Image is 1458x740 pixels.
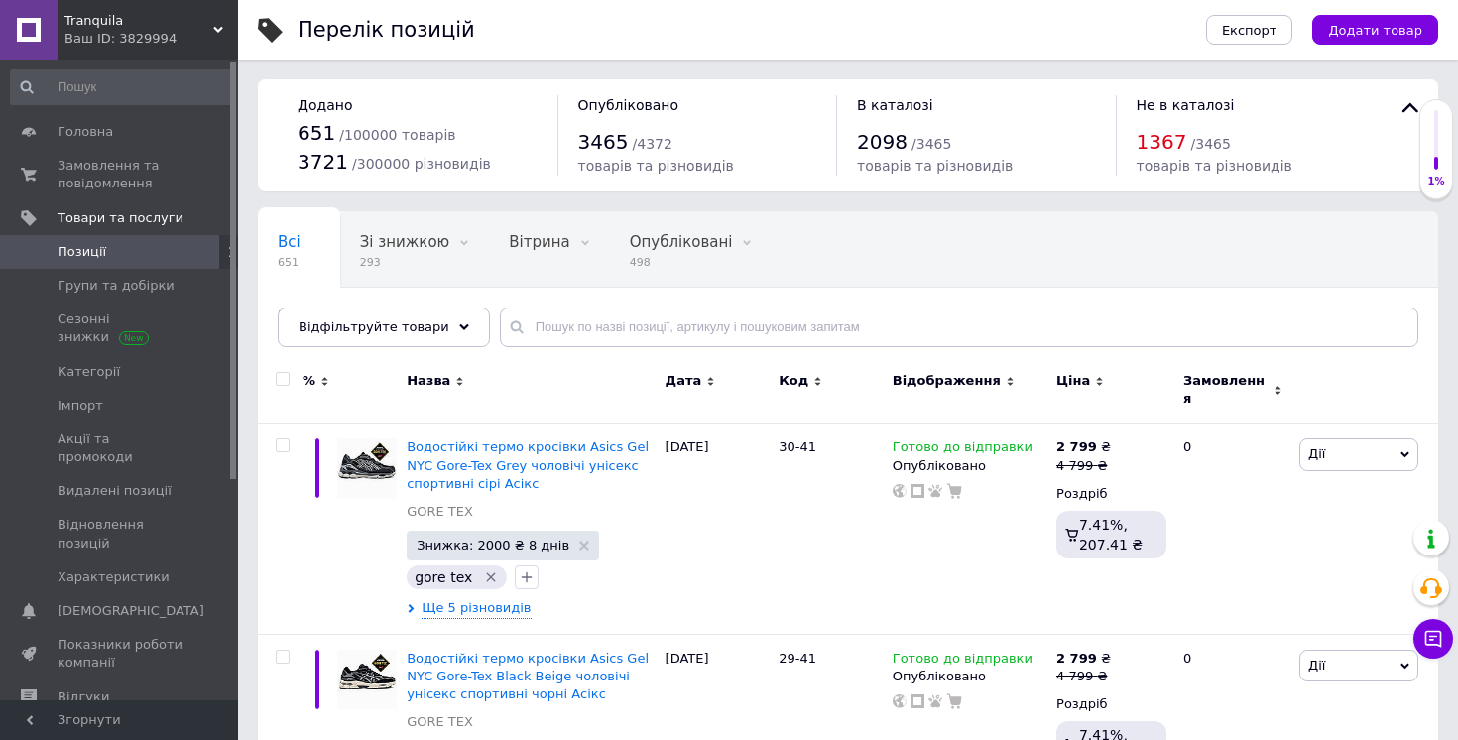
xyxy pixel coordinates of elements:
[1056,695,1166,713] div: Роздріб
[1137,158,1292,174] span: товарів та різновидів
[58,568,170,586] span: Характеристики
[483,569,499,585] svg: Видалити мітку
[779,372,808,390] span: Код
[1171,424,1294,634] div: 0
[298,20,475,41] div: Перелік позицій
[58,602,204,620] span: [DEMOGRAPHIC_DATA]
[779,439,816,454] span: 30-41
[298,97,352,113] span: Додано
[1206,15,1293,45] button: Експорт
[337,438,397,498] img: Водостойкие термо кроссовки Asics Gel NYC Gore-Tex Grey мужские спортивные серые Асикс
[857,97,933,113] span: В каталозі
[1308,446,1325,461] span: Дії
[857,158,1013,174] span: товарів та різновидів
[779,651,816,666] span: 29-41
[58,243,106,261] span: Позиції
[417,539,569,552] span: Знижка: 2000 ₴ 8 днів
[58,516,183,552] span: Відновлення позицій
[1413,619,1453,659] button: Чат з покупцем
[422,599,531,618] span: Ще 5 різновидів
[64,12,213,30] span: Tranquila
[278,233,301,251] span: Всі
[1312,15,1438,45] button: Додати товар
[1056,651,1097,666] b: 2 799
[278,255,301,270] span: 651
[360,233,449,251] span: Зі знижкою
[666,372,702,390] span: Дата
[1137,97,1235,113] span: Не в каталозі
[58,209,183,227] span: Товари та послуги
[58,431,183,466] span: Акції та промокоди
[407,503,473,521] a: GORE TEX
[893,372,1001,390] span: Відображення
[58,363,120,381] span: Категорії
[893,651,1033,672] span: Готово до відправки
[1420,175,1452,188] div: 1%
[1308,658,1325,673] span: Дії
[1056,372,1090,390] span: Ціна
[360,255,449,270] span: 293
[298,121,335,145] span: 651
[58,123,113,141] span: Головна
[893,668,1046,685] div: Опубліковано
[1222,23,1277,38] span: Експорт
[661,424,775,634] div: [DATE]
[509,233,569,251] span: Вітрина
[500,308,1418,347] input: Пошук по назві позиції, артикулу і пошуковим запитам
[893,439,1033,460] span: Готово до відправки
[58,482,172,500] span: Видалені позиції
[1056,650,1111,668] div: ₴
[58,636,183,672] span: Показники роботи компанії
[58,277,175,295] span: Групи та добірки
[10,69,234,105] input: Пошук
[578,97,679,113] span: Опубліковано
[633,136,672,152] span: / 4372
[415,569,472,585] span: gore tex
[1183,372,1269,408] span: Замовлення
[299,319,449,334] span: Відфільтруйте товари
[630,233,733,251] span: Опубліковані
[893,457,1046,475] div: Опубліковано
[1056,457,1111,475] div: 4 799 ₴
[58,688,109,706] span: Відгуки
[1056,439,1097,454] b: 2 799
[303,372,315,390] span: %
[1137,130,1187,154] span: 1367
[1079,517,1143,553] span: 7.41%, 207.41 ₴
[407,439,649,490] a: Водостійкі термо кросівки Asics Gel NYC Gore-Tex Grey чоловічі унісекс спортивні сірі Асікс
[58,310,183,346] span: Сезонні знижки
[407,713,473,731] a: GORE TEX
[578,130,629,154] span: 3465
[1056,668,1111,685] div: 4 799 ₴
[64,30,238,48] div: Ваш ID: 3829994
[58,157,183,192] span: Замовлення та повідомлення
[578,158,734,174] span: товарів та різновидів
[1191,136,1231,152] span: / 3465
[911,136,951,152] span: / 3465
[278,308,358,326] span: Приховані
[1328,23,1422,38] span: Додати товар
[1056,438,1111,456] div: ₴
[339,127,455,143] span: / 100000 товарів
[352,156,491,172] span: / 300000 різновидів
[58,397,103,415] span: Імпорт
[337,650,397,709] img: Водостойкие термо кроссовки Asics Gel NYC Gore-Tex Black Beige мужские спортивные черные Асикс
[857,130,908,154] span: 2098
[407,651,649,701] a: Водостійкі термо кросівки Asics Gel NYC Gore-Tex Black Beige чоловічі унісекс спортивні чорні Асікс
[407,372,450,390] span: Назва
[298,150,348,174] span: 3721
[630,255,733,270] span: 498
[1056,485,1166,503] div: Роздріб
